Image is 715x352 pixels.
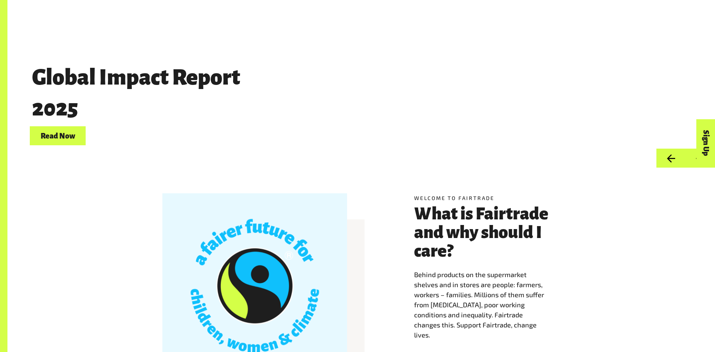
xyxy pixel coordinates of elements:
[414,270,544,339] span: Behind products on the supermarket shelves and in stores are people: farmers, workers – families....
[414,194,560,202] h5: Welcome to Fairtrade
[30,66,243,120] span: Global Impact Report 2025
[414,204,560,260] h3: What is Fairtrade and why should I care?
[30,126,86,145] a: Read Now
